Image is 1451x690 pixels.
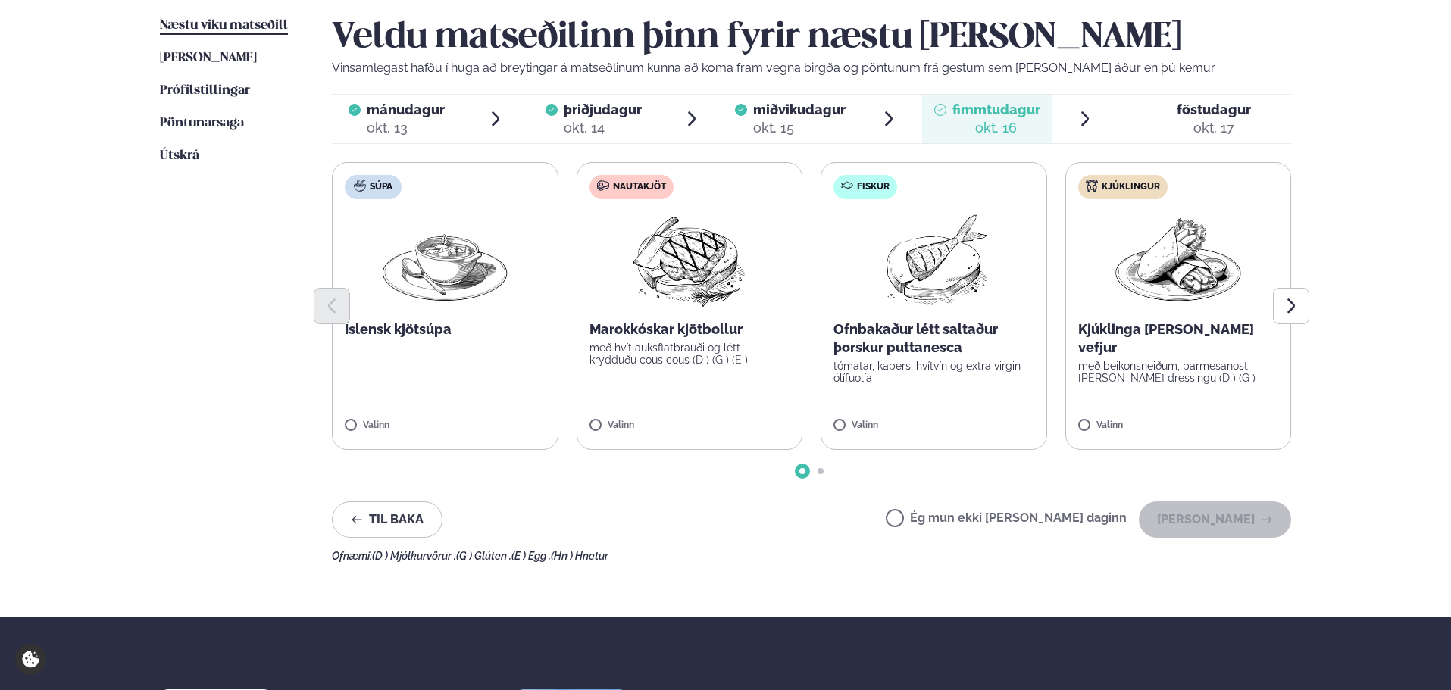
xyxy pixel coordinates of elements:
[332,501,442,538] button: Til baka
[15,644,46,675] a: Cookie settings
[332,550,1291,562] div: Ofnæmi:
[1112,211,1245,308] img: Wraps.png
[622,211,756,308] img: Beef-Meat.png
[160,149,199,162] span: Útskrá
[367,101,445,117] span: mánudagur
[1102,181,1160,193] span: Kjúklingur
[753,101,846,117] span: miðvikudagur
[511,550,551,562] span: (E ) Egg ,
[799,468,805,474] span: Go to slide 1
[833,320,1034,357] p: Ofnbakaður létt saltaður þorskur puttanesca
[833,360,1034,384] p: tómatar, kapers, hvítvín og extra virgin ólífuolía
[332,59,1291,77] p: Vinsamlegast hafðu í huga að breytingar á matseðlinum kunna að koma fram vegna birgða og pöntunum...
[1139,501,1291,538] button: [PERSON_NAME]
[857,181,890,193] span: Fiskur
[1273,288,1309,324] button: Next slide
[160,52,257,64] span: [PERSON_NAME]
[589,342,790,366] p: með hvítlauksflatbrauði og létt krydduðu cous cous (D ) (G ) (E )
[332,17,1291,59] h2: Veldu matseðilinn þinn fyrir næstu [PERSON_NAME]
[160,49,257,67] a: [PERSON_NAME]
[160,19,288,32] span: Næstu viku matseðill
[314,288,350,324] button: Previous slide
[867,211,1001,308] img: Fish.png
[160,17,288,35] a: Næstu viku matseðill
[613,181,666,193] span: Nautakjöt
[160,147,199,165] a: Útskrá
[160,117,244,130] span: Pöntunarsaga
[1177,119,1251,137] div: okt. 17
[589,320,790,339] p: Marokkóskar kjötbollur
[160,82,250,100] a: Prófílstillingar
[378,211,511,308] img: Soup.png
[952,101,1040,117] span: fimmtudagur
[818,468,824,474] span: Go to slide 2
[345,320,546,339] p: Íslensk kjötsúpa
[456,550,511,562] span: (G ) Glúten ,
[1086,180,1098,192] img: chicken.svg
[367,119,445,137] div: okt. 13
[160,84,250,97] span: Prófílstillingar
[597,180,609,192] img: beef.svg
[160,114,244,133] a: Pöntunarsaga
[841,180,853,192] img: fish.svg
[551,550,608,562] span: (Hn ) Hnetur
[1177,101,1251,117] span: föstudagur
[1078,320,1279,357] p: Kjúklinga [PERSON_NAME] vefjur
[753,119,846,137] div: okt. 15
[1078,360,1279,384] p: með beikonsneiðum, parmesanosti [PERSON_NAME] dressingu (D ) (G )
[952,119,1040,137] div: okt. 16
[370,181,392,193] span: Súpa
[564,101,642,117] span: þriðjudagur
[354,180,366,192] img: soup.svg
[564,119,642,137] div: okt. 14
[372,550,456,562] span: (D ) Mjólkurvörur ,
